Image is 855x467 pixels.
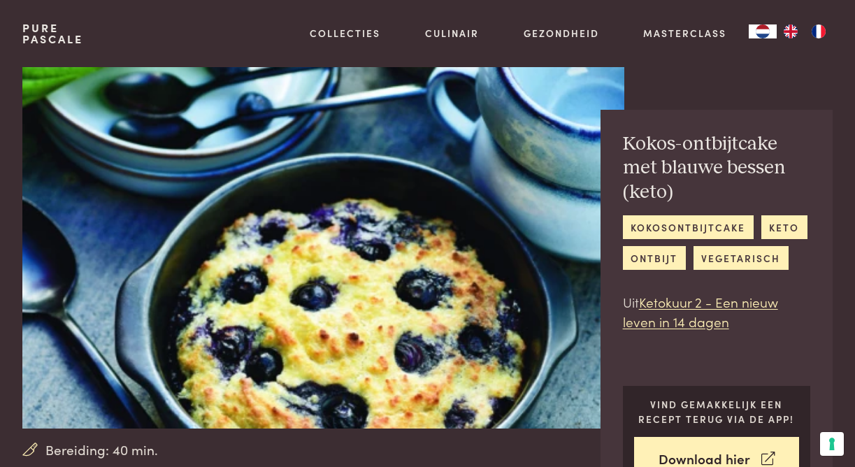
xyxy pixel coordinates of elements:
h2: Kokos-ontbijtcake met blauwe bessen (keto) [623,132,811,205]
img: Kokos-ontbijtcake met blauwe bessen (keto) [22,67,624,429]
a: FR [805,24,833,38]
span: Bereiding: 40 min. [45,440,158,460]
a: EN [777,24,805,38]
a: Ketokuur 2 - Een nieuw leven in 14 dagen [623,292,778,331]
button: Uw voorkeuren voor toestemming voor trackingtechnologieën [820,432,844,456]
a: keto [761,215,807,238]
a: Masterclass [643,26,726,41]
a: kokosontbijtcake [623,215,754,238]
p: Uit [623,292,811,332]
div: Language [749,24,777,38]
p: Vind gemakkelijk een recept terug via de app! [634,397,800,426]
a: Collecties [310,26,380,41]
aside: Language selected: Nederlands [749,24,833,38]
a: ontbijt [623,246,686,269]
a: PurePascale [22,22,83,45]
a: Culinair [425,26,479,41]
a: vegetarisch [694,246,789,269]
a: NL [749,24,777,38]
ul: Language list [777,24,833,38]
a: Gezondheid [524,26,599,41]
